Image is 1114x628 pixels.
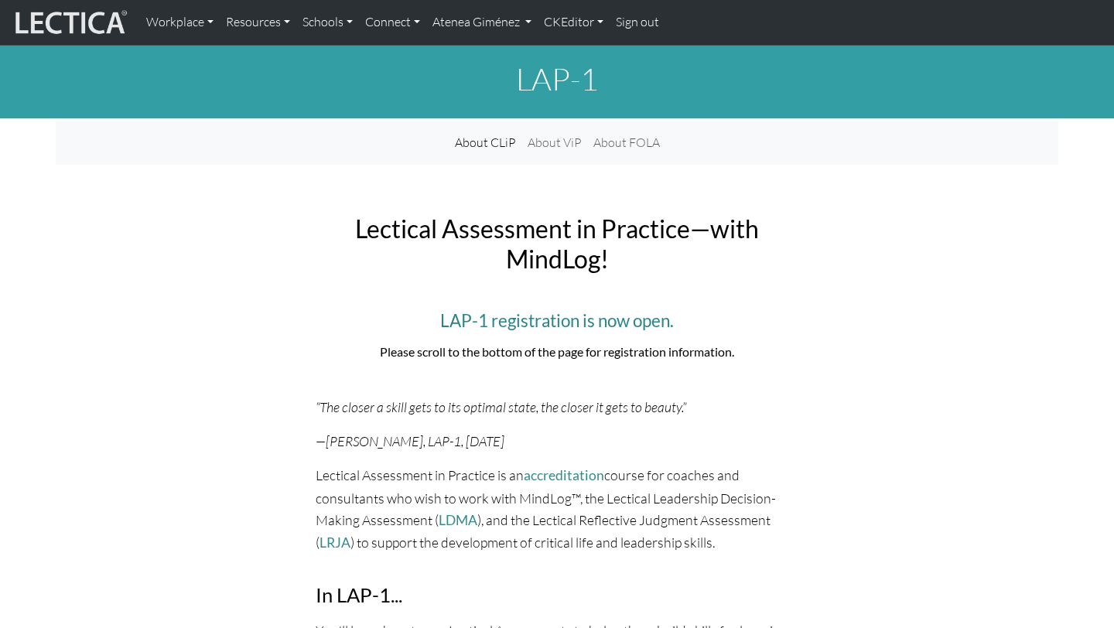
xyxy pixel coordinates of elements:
a: accreditation [524,467,604,483]
img: lecticalive [12,8,128,37]
a: About CLiP [449,127,521,159]
a: About FOLA [587,127,666,159]
h1: LAP-1 [56,60,1058,97]
a: Connect [359,6,426,39]
i: “The closer a skill gets to its optimal state, the closer it gets to beauty.” [316,398,686,415]
a: CKEditor [538,6,610,39]
a: Atenea Giménez [426,6,538,39]
a: Resources [220,6,296,39]
a: LRJA [320,534,350,551]
h3: In LAP-1... [316,583,798,607]
a: Workplace [140,6,220,39]
h2: Lectical Assessment in Practice—with MindLog! [316,214,798,274]
i: —[PERSON_NAME], LAP-1, [DATE] [316,432,504,449]
p: Lectical Assessment in Practice is an course for coaches and consultants who wish to work with Mi... [316,464,798,554]
h6: Please scroll to the bottom of the page for registration information. [316,344,798,359]
a: Schools [296,6,359,39]
span: LAP-1 registration is now open. [440,310,674,331]
a: About ViP [521,127,587,159]
a: Sign out [610,6,665,39]
a: LDMA [439,512,477,528]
